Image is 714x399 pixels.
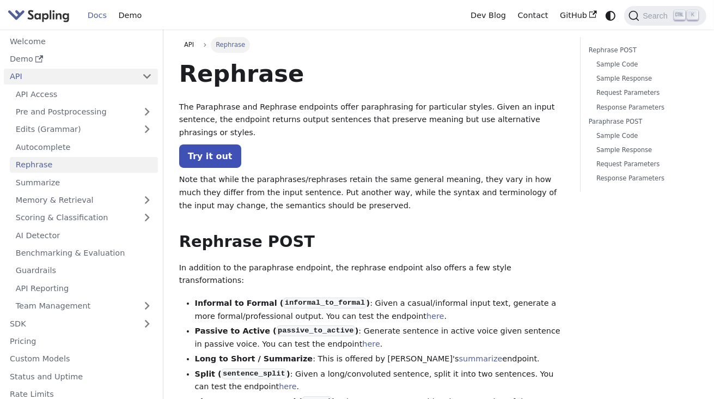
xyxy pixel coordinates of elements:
[4,69,136,84] a: API
[179,173,565,212] p: Note that while the paraphrases/rephrases retain the same general meaning, they vary in how much ...
[639,11,674,20] span: Search
[10,245,158,261] a: Benchmarking & Evaluation
[596,88,691,98] a: Request Parameters
[195,325,565,351] li: : Generate sentence in active voice given sentence in passive voice. You can test the endpoint .
[10,86,158,102] a: API Access
[603,8,619,23] button: Switch between dark and light mode (currently system mode)
[4,334,158,349] a: Pricing
[113,7,148,24] a: Demo
[136,69,158,84] button: Collapse sidebar category 'API'
[10,174,158,190] a: Summarize
[10,139,158,155] a: Autocomplete
[279,382,296,391] a: here
[554,7,602,24] a: GitHub
[10,192,158,208] a: Memory & Retrieval
[195,327,359,335] strong: Passive to Active ( )
[211,37,250,52] span: Rephrase
[10,210,158,226] a: Scoring & Classification
[4,368,158,384] a: Status and Uptime
[4,33,158,49] a: Welcome
[687,10,698,20] kbd: K
[195,368,565,394] li: : Given a long/convoluted sentence, split it into two sentences. You can test the endpoint .
[4,51,158,67] a: Demo
[10,298,158,314] a: Team Management
[459,354,503,363] a: summarize
[179,232,565,252] h2: Rephrase POST
[179,262,565,288] p: In addition to the paraphrase endpoint, the rephrase endpoint also offers a few style transformat...
[596,74,691,84] a: Sample Response
[179,37,565,52] nav: Breadcrumbs
[10,280,158,296] a: API Reporting
[195,297,565,323] li: : Given a casual/informal input text, generate a more formal/professional output. You can test th...
[10,122,158,137] a: Edits (Grammar)
[8,8,70,23] img: Sapling.ai
[426,312,444,321] a: here
[596,102,691,113] a: Response Parameters
[179,144,241,168] a: Try it out
[179,101,565,140] p: The Paraphrase and Rephrase endpoints offer paraphrasing for particular styles. Given an input se...
[512,7,554,24] a: Contact
[596,173,691,184] a: Response Parameters
[179,59,565,88] h1: Rephrase
[179,37,199,52] a: API
[10,227,158,243] a: AI Detector
[4,351,158,367] a: Custom Models
[8,8,74,23] a: Sapling.ai
[283,298,366,309] code: informal_to_formal
[596,59,691,70] a: Sample Code
[4,316,136,331] a: SDK
[195,299,370,307] strong: Informal to Formal ( )
[596,159,691,170] a: Request Parameters
[589,45,694,56] a: Rephrase POST
[624,6,706,26] button: Search (Ctrl+K)
[195,353,565,366] li: : This is offered by [PERSON_NAME]'s endpoint.
[222,368,287,379] code: sentence_split
[136,316,158,331] button: Expand sidebar category 'SDK'
[277,325,355,336] code: passive_to_active
[589,117,694,127] a: Paraphrase POST
[184,41,194,49] span: API
[10,263,158,279] a: Guardrails
[362,340,380,348] a: here
[195,370,290,378] strong: Split ( )
[10,157,158,173] a: Rephrase
[465,7,511,24] a: Dev Blog
[596,131,691,141] a: Sample Code
[195,354,313,363] strong: Long to Short / Summarize
[596,145,691,155] a: Sample Response
[82,7,113,24] a: Docs
[10,104,158,120] a: Pre and Postprocessing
